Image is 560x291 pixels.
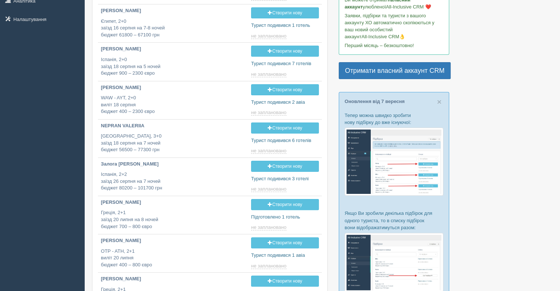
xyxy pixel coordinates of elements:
[437,97,441,106] span: ×
[98,120,248,157] a: NEPRAN VALERIIA [GEOGRAPHIC_DATA], 3+0заїзд 18 серпня на 7 ночейбюджет 56500 – 77300 грн
[251,148,286,154] span: не заплановано
[251,175,319,182] p: Турист подивився 3 готелі
[251,214,319,221] p: Підготовлено 1 готель
[345,112,443,126] p: Тепер можна швидко зробити нову підбірку до вже існуючої:
[98,158,248,195] a: Залога [PERSON_NAME] Іспанія, 2+2заїзд 26 серпня на 7 ночейбюджет 80200 – 101700 грн
[251,237,319,248] a: Створити нову
[251,71,286,77] span: не заплановано
[251,148,288,154] a: не заплановано
[251,224,288,230] a: не заплановано
[251,84,319,95] a: Створити нову
[339,62,451,79] a: Отримати власний аккаунт CRM
[101,161,245,168] p: Залога [PERSON_NAME]
[251,224,286,230] span: не заплановано
[101,95,245,115] p: WAW - AYT, 2+0 виліт 18 серпня бюджет 400 – 2300 євро
[251,137,319,144] p: Турист подивився 6 готелів
[386,4,431,10] span: All-Inclusive CRM ❤️
[101,276,245,283] p: [PERSON_NAME]
[251,186,286,192] span: не заплановано
[251,252,319,259] p: Турист подивився 1 авіа
[101,84,245,91] p: [PERSON_NAME]
[251,110,288,116] a: не заплановано
[101,133,245,153] p: [GEOGRAPHIC_DATA], 3+0 заїзд 18 серпня на 7 ночей бюджет 56500 – 77300 грн
[251,22,319,29] p: Турист подивився 1 готель
[101,123,245,129] p: NEPRAN VALERIIA
[251,199,319,210] a: Створити нову
[251,263,286,269] span: не заплановано
[251,186,288,192] a: не заплановано
[345,210,443,231] p: Якщо Ви зробили декілька підбірок для одного туриста, то в списку підбірок вони відображатимуться...
[345,128,443,196] img: %D0%BF%D1%96%D0%B4%D0%B1%D1%96%D1%80%D0%BA%D0%B0-%D1%82%D1%83%D1%80%D0%B8%D1%81%D1%82%D1%83-%D1%8...
[251,46,319,57] a: Створити нову
[251,161,319,172] a: Створити нову
[251,33,288,39] a: не заплановано
[345,99,405,104] a: Оновлення від 7 вересня
[98,234,248,272] a: [PERSON_NAME] OTP - ATH, 2+1виліт 20 липнябюджет 400 – 800 євро
[101,56,245,77] p: Іспанія, 2+0 заїзд 18 серпня на 5 ночей бюджет 900 – 2300 євро
[101,248,245,269] p: OTP - ATH, 2+1 виліт 20 липня бюджет 400 – 800 євро
[101,171,245,192] p: Іспанія, 2+2 заїзд 26 серпня на 7 ночей бюджет 80200 – 101700 грн
[345,12,443,40] p: Заявки, підбірки та туристи з вашого аккаунту ХО автоматично скопіюються у ваш новий особистий ак...
[251,110,286,116] span: не заплановано
[251,33,286,39] span: не заплановано
[437,98,441,106] button: Close
[251,123,319,134] a: Створити нову
[101,7,245,14] p: [PERSON_NAME]
[101,46,245,53] p: [PERSON_NAME]
[251,263,288,269] a: не заплановано
[101,209,245,230] p: Греція, 2+1 заїзд 20 липня на 8 ночей бюджет 700 – 800 євро
[98,43,248,80] a: [PERSON_NAME] Іспанія, 2+0заїзд 18 серпня на 5 ночейбюджет 900 – 2300 євро
[98,196,248,233] a: [PERSON_NAME] Греція, 2+1заїзд 20 липня на 8 ночейбюджет 700 – 800 євро
[251,7,319,18] a: Створити нову
[101,199,245,206] p: [PERSON_NAME]
[251,99,319,106] p: Турист подивився 2 авіа
[251,60,319,67] p: Турист подивився 7 готелів
[362,34,405,39] span: All-Inclusive CRM👌
[98,4,248,42] a: [PERSON_NAME] Єгипет, 2+0заїзд 16 серпня на 7-8 ночейбюджет 61800 – 67100 грн
[101,18,245,39] p: Єгипет, 2+0 заїзд 16 серпня на 7-8 ночей бюджет 61800 – 67100 грн
[345,42,443,49] p: Перший місяць – безкоштовно!
[98,81,248,118] a: [PERSON_NAME] WAW - AYT, 2+0виліт 18 серпнябюджет 400 – 2300 євро
[251,71,288,77] a: не заплановано
[251,276,319,287] a: Створити нову
[101,237,245,244] p: [PERSON_NAME]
